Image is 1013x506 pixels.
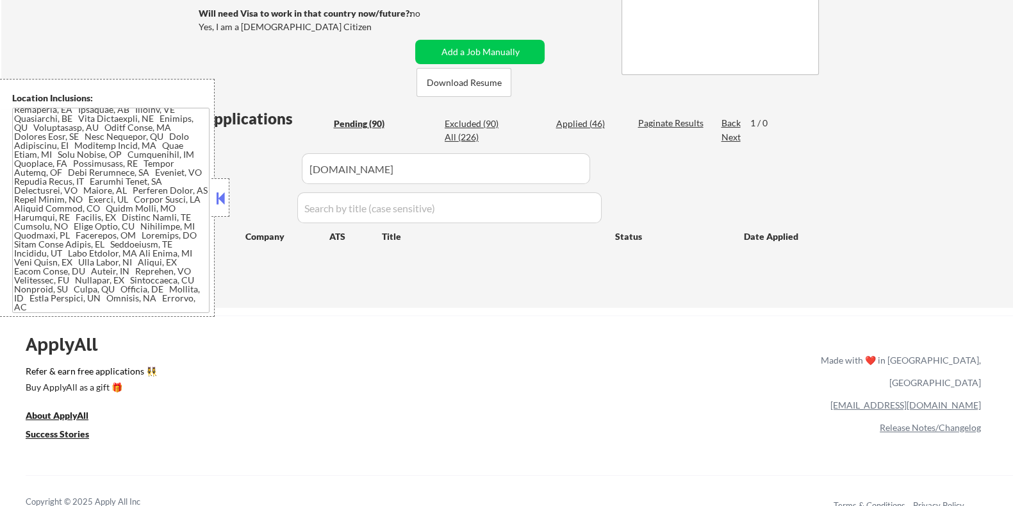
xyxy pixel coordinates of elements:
[329,230,381,243] div: ATS
[416,68,511,97] button: Download Resume
[381,230,602,243] div: Title
[638,117,706,130] div: Paginate Results
[26,333,112,355] div: ApplyAll
[26,380,154,396] a: Buy ApplyAll as a gift 🎁
[297,192,602,223] input: Search by title (case sensitive)
[26,427,106,443] a: Success Stories
[750,117,779,130] div: 1 / 0
[26,409,106,425] a: About ApplyAll
[26,367,553,380] a: Refer & earn free applications 👯‍♀️
[333,117,397,130] div: Pending (90)
[556,117,620,130] div: Applied (46)
[445,131,509,144] div: All (226)
[830,400,981,410] a: [EMAIL_ADDRESS][DOMAIN_NAME]
[816,349,981,394] div: Made with ❤️ in [GEOGRAPHIC_DATA], [GEOGRAPHIC_DATA]
[743,230,800,243] div: Date Applied
[12,92,210,105] div: Location Inclusions:
[26,410,88,421] u: About ApplyAll
[721,117,741,130] div: Back
[198,21,415,33] div: Yes, I am a [DEMOGRAPHIC_DATA] Citizen
[415,40,545,64] button: Add a Job Manually
[721,131,741,144] div: Next
[445,117,509,130] div: Excluded (90)
[26,428,89,439] u: Success Stories
[26,383,154,392] div: Buy ApplyAll as a gift 🎁
[614,224,725,248] div: Status
[409,7,446,20] div: no
[198,8,411,19] strong: Will need Visa to work in that country now/future?:
[202,111,329,126] div: Applications
[302,153,590,184] input: Search by company (case sensitive)
[245,230,329,243] div: Company
[880,422,981,433] a: Release Notes/Changelog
